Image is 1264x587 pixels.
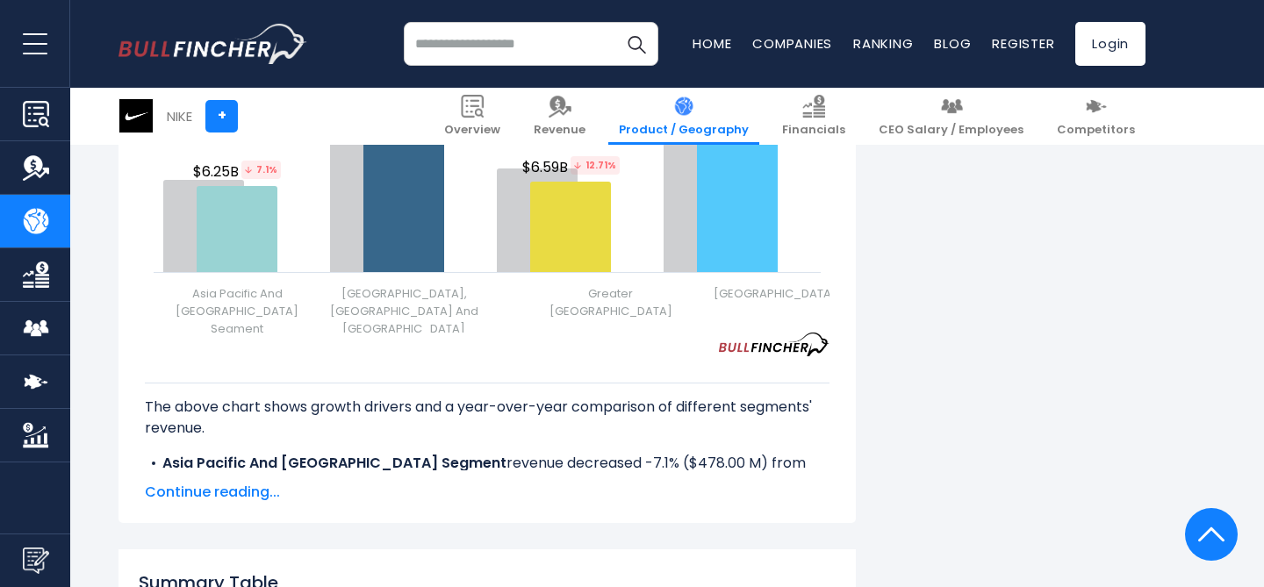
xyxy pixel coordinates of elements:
a: + [205,100,238,132]
span: Greater [GEOGRAPHIC_DATA] [549,285,672,320]
span: $6.25B [193,161,284,183]
span: Financials [782,123,845,138]
a: Login [1075,22,1145,66]
button: Search [614,22,658,66]
a: Overview [434,88,511,145]
span: Overview [444,123,500,138]
a: Register [992,34,1054,53]
a: Revenue [523,88,596,145]
span: Asia Pacific And [GEOGRAPHIC_DATA] Segment [156,285,318,338]
img: NKE logo [119,99,153,132]
a: Companies [752,34,832,53]
span: 12.71% [571,156,620,175]
span: Revenue [534,123,585,138]
a: Home [693,34,731,53]
span: [GEOGRAPHIC_DATA] [714,285,837,303]
span: 7.1% [241,161,281,179]
div: NIKE [167,106,192,126]
span: CEO Salary / Employees [879,123,1023,138]
a: CEO Salary / Employees [868,88,1034,145]
li: revenue decreased -7.1% ($478.00 M) from $6.73 B (in [DATE]) to $6.25 B (in [DATE]). [145,453,829,495]
span: Product / Geography [619,123,749,138]
span: Competitors [1057,123,1135,138]
a: Go to homepage [118,24,307,64]
a: Financials [772,88,856,145]
a: Blog [934,34,971,53]
a: Ranking [853,34,913,53]
img: bullfincher logo [118,24,307,64]
span: $6.59B [522,156,622,178]
a: Product / Geography [608,88,759,145]
span: [GEOGRAPHIC_DATA], [GEOGRAPHIC_DATA] And [GEOGRAPHIC_DATA] Segment [323,285,485,355]
p: The above chart shows growth drivers and a year-over-year comparison of different segments' revenue. [145,397,829,439]
span: Continue reading... [145,482,829,503]
a: Competitors [1046,88,1145,145]
b: Asia Pacific And [GEOGRAPHIC_DATA] Segment [162,453,506,473]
